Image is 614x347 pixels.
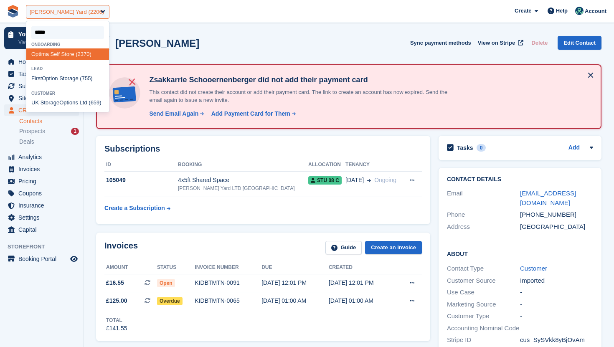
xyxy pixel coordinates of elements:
[115,38,199,49] h2: [PERSON_NAME]
[325,241,362,255] a: Guide
[4,212,79,223] a: menu
[18,163,69,175] span: Invoices
[19,127,79,136] a: Prospects 1
[556,7,568,15] span: Help
[31,51,41,57] span: Opti
[528,36,551,50] button: Delete
[18,224,69,236] span: Capital
[195,261,261,274] th: Invoice number
[447,222,520,232] div: Address
[474,36,525,50] a: View on Stripe
[18,187,69,199] span: Coupons
[447,276,520,286] div: Customer Source
[447,210,520,220] div: Phone
[478,39,515,47] span: View on Stripe
[4,151,79,163] a: menu
[447,249,593,258] h2: About
[568,143,580,153] a: Add
[19,137,79,146] a: Deals
[18,253,69,265] span: Booking Portal
[106,279,124,287] span: £16.55
[329,296,396,305] div: [DATE] 01:00 AM
[261,296,329,305] div: [DATE] 01:00 AM
[208,109,297,118] a: Add Payment Card for Them
[374,177,396,183] span: Ongoing
[520,288,593,297] div: -
[18,92,69,104] span: Sites
[520,190,576,206] a: [EMAIL_ADDRESS][DOMAIN_NAME]
[4,80,79,92] a: menu
[19,127,45,135] span: Prospects
[261,279,329,287] div: [DATE] 12:01 PM
[18,151,69,163] span: Analytics
[157,297,183,305] span: Overdue
[18,68,69,80] span: Tasks
[18,31,68,37] p: Your onboarding
[447,312,520,321] div: Customer Type
[104,261,157,274] th: Amount
[520,300,593,309] div: -
[149,109,198,118] div: Send Email Again
[18,212,69,223] span: Settings
[4,68,79,80] a: menu
[558,36,601,50] a: Edit Contact
[18,104,69,116] span: CRM
[520,210,593,220] div: [PHONE_NUMBER]
[4,175,79,187] a: menu
[195,296,261,305] div: KIDBTMTN-0065
[26,48,109,60] div: ma Self Store (2370)
[329,279,396,287] div: [DATE] 12:01 PM
[447,264,520,274] div: Contact Type
[26,97,109,109] div: UK Storage ons Ltd (659)
[329,261,396,274] th: Created
[365,241,422,255] a: Create an Invoice
[4,27,79,49] a: Your onboarding View next steps
[104,176,178,185] div: 105049
[410,36,471,50] button: Sync payment methods
[195,279,261,287] div: KIDBTMTN-0091
[106,296,127,305] span: £125.00
[585,7,606,15] span: Account
[4,224,79,236] a: menu
[19,138,34,146] span: Deals
[4,163,79,175] a: menu
[59,99,69,106] span: Opti
[18,80,69,92] span: Subscriptions
[106,317,127,324] div: Total
[104,241,138,255] h2: Invoices
[345,176,364,185] span: [DATE]
[18,175,69,187] span: Pricing
[457,144,473,152] h2: Tasks
[447,176,593,183] h2: Contact Details
[26,66,109,71] div: Lead
[146,75,459,85] h4: Zsakkarrie Schooernenberger did not add their payment card
[104,200,170,216] a: Create a Subscription
[308,176,342,185] span: STU 08 C
[69,254,79,264] a: Preview store
[8,243,83,251] span: Storefront
[520,312,593,321] div: -
[520,276,593,286] div: Imported
[447,335,520,345] div: Stripe ID
[106,324,127,333] div: £141.55
[18,56,69,68] span: Home
[308,158,345,172] th: Allocation
[104,158,178,172] th: ID
[447,288,520,297] div: Use Case
[520,265,547,272] a: Customer
[211,109,290,118] div: Add Payment Card for Them
[146,88,459,104] p: This contact did not create their account or add their payment card. The link to create an accoun...
[4,104,79,116] a: menu
[520,222,593,232] div: [GEOGRAPHIC_DATA]
[178,158,308,172] th: Booking
[515,7,531,15] span: Create
[107,75,142,111] img: no-card-linked-e7822e413c904bf8b177c4d89f31251c4716f9871600ec3ca5bfc59e148c83f4.svg
[575,7,584,15] img: Jennifer Ofodile
[26,73,109,84] div: First on Storage (755)
[447,300,520,309] div: Marketing Source
[157,261,195,274] th: Status
[71,128,79,135] div: 1
[104,144,422,154] h2: Subscriptions
[4,200,79,211] a: menu
[477,144,486,152] div: 0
